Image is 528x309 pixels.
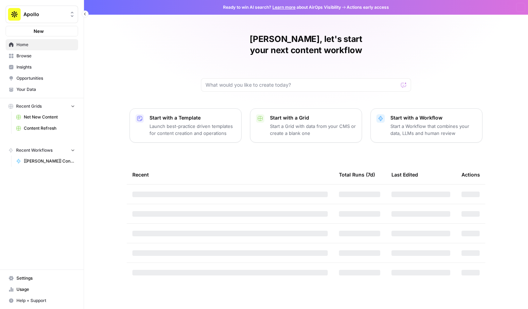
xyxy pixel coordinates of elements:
button: Start with a GridStart a Grid with data from your CMS or create a blank one [250,108,362,143]
a: Insights [6,62,78,73]
span: Your Data [16,86,75,93]
span: Usage [16,286,75,293]
a: Browse [6,50,78,62]
a: Home [6,39,78,50]
span: Content Refresh [24,125,75,131]
a: Usage [6,284,78,295]
span: Opportunities [16,75,75,81]
img: Apollo Logo [8,8,21,21]
div: Last Edited [391,165,418,184]
span: Actions early access [347,4,389,10]
p: Start with a Workflow [390,114,477,121]
span: Net New Content [24,114,75,120]
span: Apollo [23,11,66,18]
span: Insights [16,64,75,70]
p: Start a Workflow that combines your data, LLMs and human review [390,123,477,137]
p: Start a Grid with data from your CMS or create a blank one [270,123,356,137]
button: Help + Support [6,295,78,306]
a: Net New Content [13,112,78,123]
button: Recent Workflows [6,145,78,156]
span: Ready to win AI search? about AirOps Visibility [223,4,341,10]
a: Opportunities [6,73,78,84]
span: Settings [16,275,75,281]
span: Recent Workflows [16,147,53,153]
button: Start with a WorkflowStart a Workflow that combines your data, LLMs and human review [370,108,482,143]
h1: [PERSON_NAME], let's start your next content workflow [201,34,411,56]
p: Launch best-practice driven templates for content creation and operations [150,123,236,137]
a: [[PERSON_NAME]] Content Refresh [13,156,78,167]
span: Home [16,42,75,48]
p: Start with a Template [150,114,236,121]
span: [[PERSON_NAME]] Content Refresh [24,158,75,164]
p: Start with a Grid [270,114,356,121]
button: New [6,26,78,36]
div: Recent [132,165,328,184]
div: Total Runs (7d) [339,165,375,184]
span: Browse [16,53,75,59]
a: Your Data [6,84,78,95]
button: Workspace: Apollo [6,6,78,23]
input: What would you like to create today? [206,81,398,88]
span: New [34,28,44,35]
button: Recent Grids [6,101,78,112]
span: Recent Grids [16,103,42,109]
div: Actions [461,165,480,184]
a: Settings [6,273,78,284]
span: Help + Support [16,297,75,304]
a: Learn more [272,5,296,10]
a: Content Refresh [13,123,78,134]
button: Start with a TemplateLaunch best-practice driven templates for content creation and operations [130,108,242,143]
